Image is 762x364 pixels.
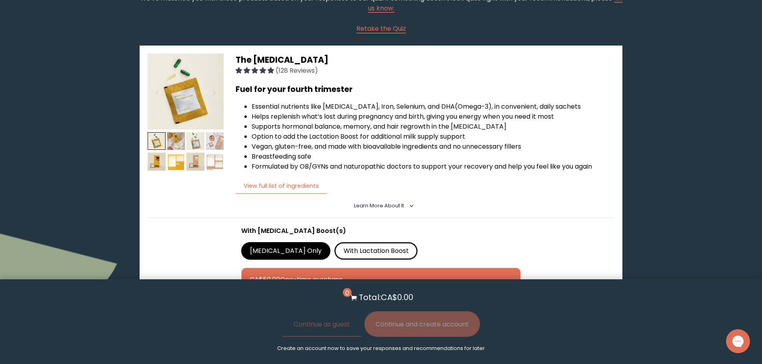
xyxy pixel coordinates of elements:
span: 4.94 stars [236,66,276,75]
span: The [MEDICAL_DATA] [236,54,328,66]
img: thumbnail image [206,132,224,150]
li: Vegan, gluten-free, and made with bioavailable ingredients and no unnecessary fillers [252,141,614,151]
img: thumbnail image [148,54,224,129]
button: View full list of ingredients [236,178,327,194]
span: 0 [343,288,352,297]
button: Continue as guest [282,311,361,337]
img: thumbnail image [167,153,185,171]
span: Retake the Quiz [356,24,406,33]
span: Breastfeeding safe [252,152,311,161]
img: thumbnail image [167,132,185,150]
iframe: Gorgias live chat messenger [722,326,754,356]
li: Formulated by OB/GYNs and naturopathic doctors to support your recovery and help you feel like yo... [252,161,614,171]
h3: Fuel for your fourth trimester [236,84,614,95]
li: Option to add the Lactation Boost for additional milk supply support [252,131,614,141]
img: thumbnail image [206,153,224,171]
span: (128 Reviews) [276,66,318,75]
img: thumbnail image [186,132,204,150]
p: With [MEDICAL_DATA] Boost(s) [241,226,521,236]
img: thumbnail image [148,132,166,150]
label: With Lactation Boost [334,242,418,260]
li: Helps replenish what’s lost during pregnancy and birth, giving you energy when you need it most [252,111,614,121]
p: Total: CA$0.00 [359,291,413,303]
img: thumbnail image [148,153,166,171]
a: Retake the Quiz [356,24,406,34]
li: Supports hormonal balance, memory, and hair regrowth in the [MEDICAL_DATA] [252,121,614,131]
span: Learn More About it [354,202,404,209]
button: Continue and create account [364,311,480,337]
p: Create an account now to save your responses and recommendations for later [277,345,485,352]
img: thumbnail image [186,153,204,171]
label: [MEDICAL_DATA] Only [241,242,331,260]
li: Essential nutrients like [MEDICAL_DATA], Iron, Selenium, and DHA (Omega-3), in convenient, daily ... [252,101,614,111]
i: < [406,204,414,208]
summary: Learn More About it < [354,202,408,209]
